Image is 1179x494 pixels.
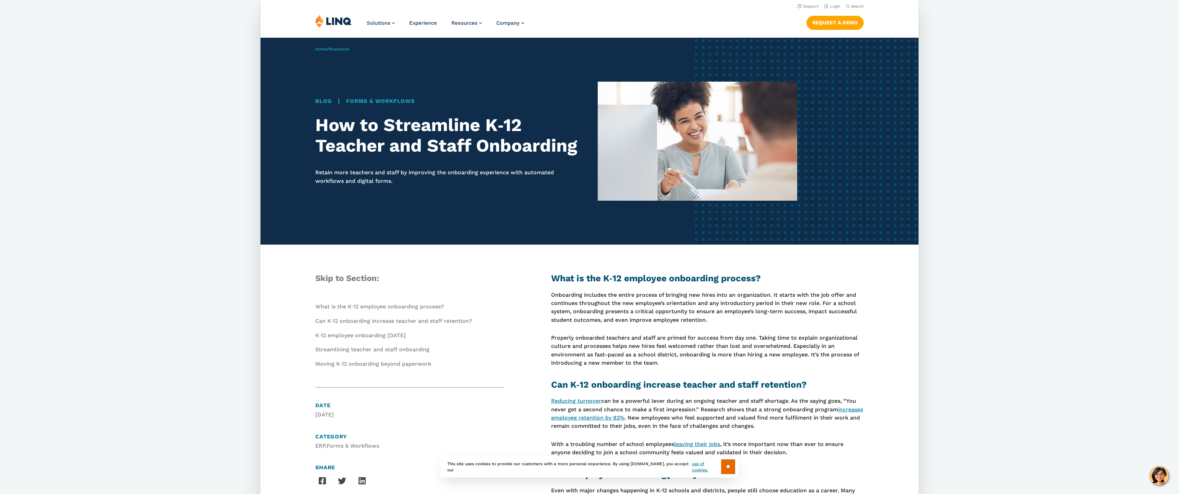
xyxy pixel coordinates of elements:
[409,20,437,26] a: Experience
[329,47,349,51] a: Resources
[1150,466,1169,485] button: Hello, have a question? Let’s chat.
[551,334,864,367] p: Properly onboarded teachers and staff are primed for success from day one. Taking time to explain...
[551,397,864,430] p: can be a powerful lever during an ongoing teacher and staff shortage. As the saying goes, “You ne...
[315,332,406,339] a: K‑12 employee onboarding [DATE]
[551,379,807,390] strong: Can K‑12 onboarding increase teacher and staff retention?
[451,20,482,26] a: Resources
[806,16,864,30] a: Request a Demo
[440,456,739,478] div: This site uses cookies to provide our customers with a more personal experience. By using [DOMAIN...
[451,20,477,26] span: Resources
[315,273,379,283] span: Skip to Section:
[551,273,761,283] strong: What is the K‑12 employee onboarding process?
[315,463,504,472] h4: Share
[367,14,524,37] nav: Primary Navigation
[315,98,332,104] a: Blog
[315,346,429,353] a: Streamlining teacher and staff onboarding
[824,4,840,9] a: Login
[260,2,919,10] nav: Utility Navigation
[674,441,720,447] a: leaving their jobs
[798,4,819,9] a: Support
[315,433,504,441] h4: Category
[315,97,581,105] div: |
[851,4,864,9] span: Search
[367,20,395,26] a: Solutions
[551,440,864,457] p: With a troubling number of school employees , it’s more important now than ever to ensure anyone ...
[315,401,504,410] h4: Date
[315,303,444,310] a: What is the K‑12 employee onboarding process?
[551,291,864,324] p: Onboarding includes the entire process of bringing new hires into an organization. It starts with...
[315,168,581,185] p: Retain more teachers and staff by improving the onboarding experience with automated workflows an...
[692,461,721,473] a: use of cookies.
[315,318,472,324] a: Can K‑12 onboarding increase teacher and staff retention?
[551,406,863,421] a: increases employee retention by 82%
[327,443,379,449] a: Forms & Workflows
[496,20,520,26] span: Company
[315,361,431,367] a: Moving K‑12 onboarding beyond paperwork
[346,98,415,104] a: Forms & Workflows
[315,115,581,156] h1: How to Streamline K‑12 Teacher and Staff Onboarding
[496,20,524,26] a: Company
[367,20,390,26] span: Solutions
[315,47,349,51] span: /
[551,398,601,404] a: Reducing turnover
[315,14,352,27] img: LINQ | K‑12 Software
[315,443,379,449] span: ,
[846,4,864,9] button: Open Search Bar
[315,47,327,51] a: Home
[598,82,797,201] img: Onboarding a new employee
[315,411,334,418] time: [DATE]
[315,443,325,449] a: ERP
[806,14,864,30] nav: Button Navigation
